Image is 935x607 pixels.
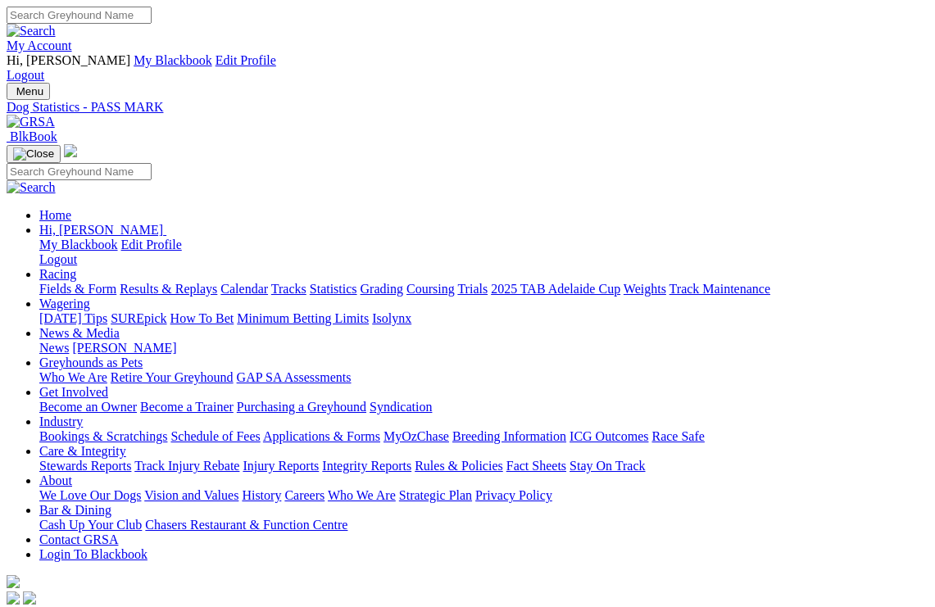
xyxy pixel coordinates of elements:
[39,326,120,340] a: News & Media
[39,518,928,532] div: Bar & Dining
[39,356,143,369] a: Greyhounds as Pets
[39,473,72,487] a: About
[271,282,306,296] a: Tracks
[7,100,928,115] a: Dog Statistics - PASS MARK
[39,400,137,414] a: Become an Owner
[570,459,645,473] a: Stay On Track
[39,252,77,266] a: Logout
[39,297,90,310] a: Wagering
[7,115,55,129] img: GRSA
[7,180,56,195] img: Search
[39,282,116,296] a: Fields & Form
[111,311,166,325] a: SUREpick
[284,488,325,502] a: Careers
[7,24,56,39] img: Search
[7,7,152,24] input: Search
[39,238,928,267] div: Hi, [PERSON_NAME]
[121,238,182,251] a: Edit Profile
[7,163,152,180] input: Search
[39,459,131,473] a: Stewards Reports
[39,370,107,384] a: Who We Are
[170,429,260,443] a: Schedule of Fees
[506,459,566,473] a: Fact Sheets
[145,518,347,532] a: Chasers Restaurant & Function Centre
[170,311,234,325] a: How To Bet
[111,370,234,384] a: Retire Your Greyhound
[39,282,928,297] div: Racing
[384,429,449,443] a: MyOzChase
[39,488,141,502] a: We Love Our Dogs
[651,429,704,443] a: Race Safe
[491,282,620,296] a: 2025 TAB Adelaide Cup
[64,144,77,157] img: logo-grsa-white.png
[452,429,566,443] a: Breeding Information
[216,53,276,67] a: Edit Profile
[243,459,319,473] a: Injury Reports
[7,575,20,588] img: logo-grsa-white.png
[16,85,43,97] span: Menu
[7,53,928,83] div: My Account
[39,444,126,458] a: Care & Integrity
[237,400,366,414] a: Purchasing a Greyhound
[140,400,234,414] a: Become a Trainer
[39,238,118,251] a: My Blackbook
[263,429,380,443] a: Applications & Forms
[370,400,432,414] a: Syndication
[39,311,107,325] a: [DATE] Tips
[23,591,36,605] img: twitter.svg
[237,311,369,325] a: Minimum Betting Limits
[39,341,69,355] a: News
[328,488,396,502] a: Who We Are
[237,370,352,384] a: GAP SA Assessments
[39,414,83,428] a: Industry
[624,282,666,296] a: Weights
[372,311,411,325] a: Isolynx
[134,53,212,67] a: My Blackbook
[39,429,167,443] a: Bookings & Scratchings
[406,282,455,296] a: Coursing
[39,223,166,237] a: Hi, [PERSON_NAME]
[220,282,268,296] a: Calendar
[39,429,928,444] div: Industry
[322,459,411,473] a: Integrity Reports
[39,547,148,561] a: Login To Blackbook
[13,147,54,161] img: Close
[39,488,928,503] div: About
[120,282,217,296] a: Results & Replays
[39,385,108,399] a: Get Involved
[399,488,472,502] a: Strategic Plan
[242,488,281,502] a: History
[457,282,488,296] a: Trials
[310,282,357,296] a: Statistics
[39,518,142,532] a: Cash Up Your Club
[7,129,57,143] a: BlkBook
[39,400,928,414] div: Get Involved
[39,341,928,356] div: News & Media
[7,39,72,52] a: My Account
[7,68,44,82] a: Logout
[39,311,928,326] div: Wagering
[39,208,71,222] a: Home
[7,591,20,605] img: facebook.svg
[72,341,176,355] a: [PERSON_NAME]
[415,459,503,473] a: Rules & Policies
[361,282,403,296] a: Grading
[39,223,163,237] span: Hi, [PERSON_NAME]
[39,267,76,281] a: Racing
[10,129,57,143] span: BlkBook
[39,532,118,546] a: Contact GRSA
[39,370,928,385] div: Greyhounds as Pets
[144,488,238,502] a: Vision and Values
[570,429,648,443] a: ICG Outcomes
[7,145,61,163] button: Toggle navigation
[134,459,239,473] a: Track Injury Rebate
[39,503,111,517] a: Bar & Dining
[475,488,552,502] a: Privacy Policy
[39,459,928,473] div: Care & Integrity
[7,53,130,67] span: Hi, [PERSON_NAME]
[669,282,770,296] a: Track Maintenance
[7,83,50,100] button: Toggle navigation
